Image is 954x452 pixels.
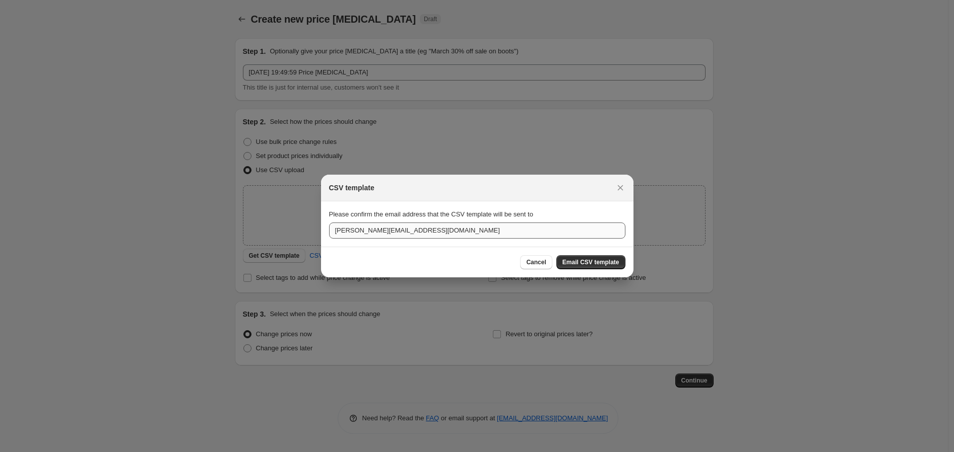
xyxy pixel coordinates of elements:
h2: CSV template [329,183,374,193]
span: Email CSV template [562,258,619,266]
button: Email CSV template [556,255,625,269]
span: Cancel [526,258,546,266]
span: Please confirm the email address that the CSV template will be sent to [329,210,533,218]
button: Close [613,181,627,195]
button: Cancel [520,255,552,269]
